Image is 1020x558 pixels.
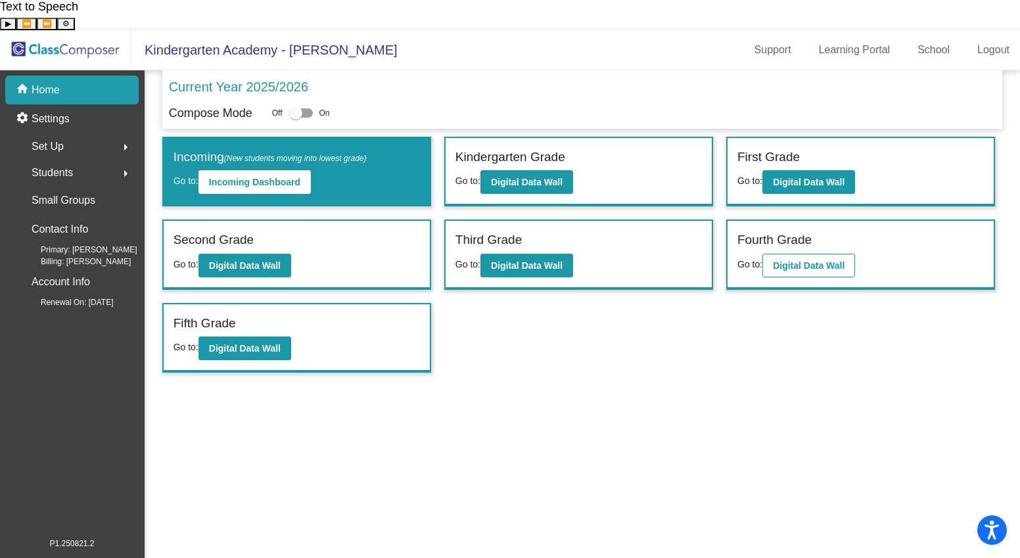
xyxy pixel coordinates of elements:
span: Go to: [737,175,762,186]
label: Second Grade [174,231,254,250]
mat-icon: home [16,82,32,98]
span: Kindergarten Academy - [PERSON_NAME] [131,39,398,60]
label: Fourth Grade [737,231,812,250]
span: Go to: [455,259,480,269]
label: Incoming [174,148,367,167]
span: Go to: [174,259,198,269]
p: Home [32,82,60,98]
p: Account Info [32,273,90,291]
span: Billing: [PERSON_NAME] [20,256,131,267]
span: Go to: [737,259,762,269]
button: Digital Data Wall [762,170,855,194]
button: Forward [37,18,57,31]
button: Digital Data Wall [480,254,573,277]
button: Digital Data Wall [762,254,855,277]
b: Digital Data Wall [209,260,281,271]
a: Logout [967,39,1020,60]
b: Incoming Dashboard [209,177,300,187]
mat-icon: settings [16,111,32,127]
span: Renewal On: [DATE] [20,296,113,308]
button: Incoming Dashboard [198,170,311,194]
b: Digital Data Wall [209,343,281,354]
b: Digital Data Wall [773,177,845,187]
p: Small Groups [32,191,95,210]
span: Students [32,164,73,182]
p: Contact Info [32,220,88,239]
button: Previous [16,18,37,31]
mat-icon: arrow_right [118,166,133,181]
span: On [319,107,330,119]
button: Settings [57,18,75,31]
p: Settings [32,111,70,127]
button: Digital Data Wall [198,254,291,277]
span: Primary: [PERSON_NAME] [20,244,137,256]
b: Digital Data Wall [773,260,845,271]
label: Kindergarten Grade [455,148,565,167]
span: Go to: [174,175,198,186]
p: Current Year 2025/2026 [169,77,308,97]
label: Third Grade [455,231,522,250]
button: Digital Data Wall [198,337,291,360]
label: First Grade [737,148,800,167]
b: Digital Data Wall [491,260,563,271]
span: Go to: [174,342,198,352]
p: Compose Mode [169,105,252,122]
mat-icon: arrow_right [118,139,133,155]
span: Go to: [455,175,480,186]
a: School [907,39,960,60]
button: Digital Data Wall [480,170,573,194]
a: Support [744,39,802,60]
label: Fifth Grade [174,314,236,333]
span: Off [272,107,283,119]
b: Digital Data Wall [491,177,563,187]
a: Learning Portal [808,39,901,60]
span: Set Up [32,137,64,156]
span: (New students moving into lowest grade) [224,154,367,163]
